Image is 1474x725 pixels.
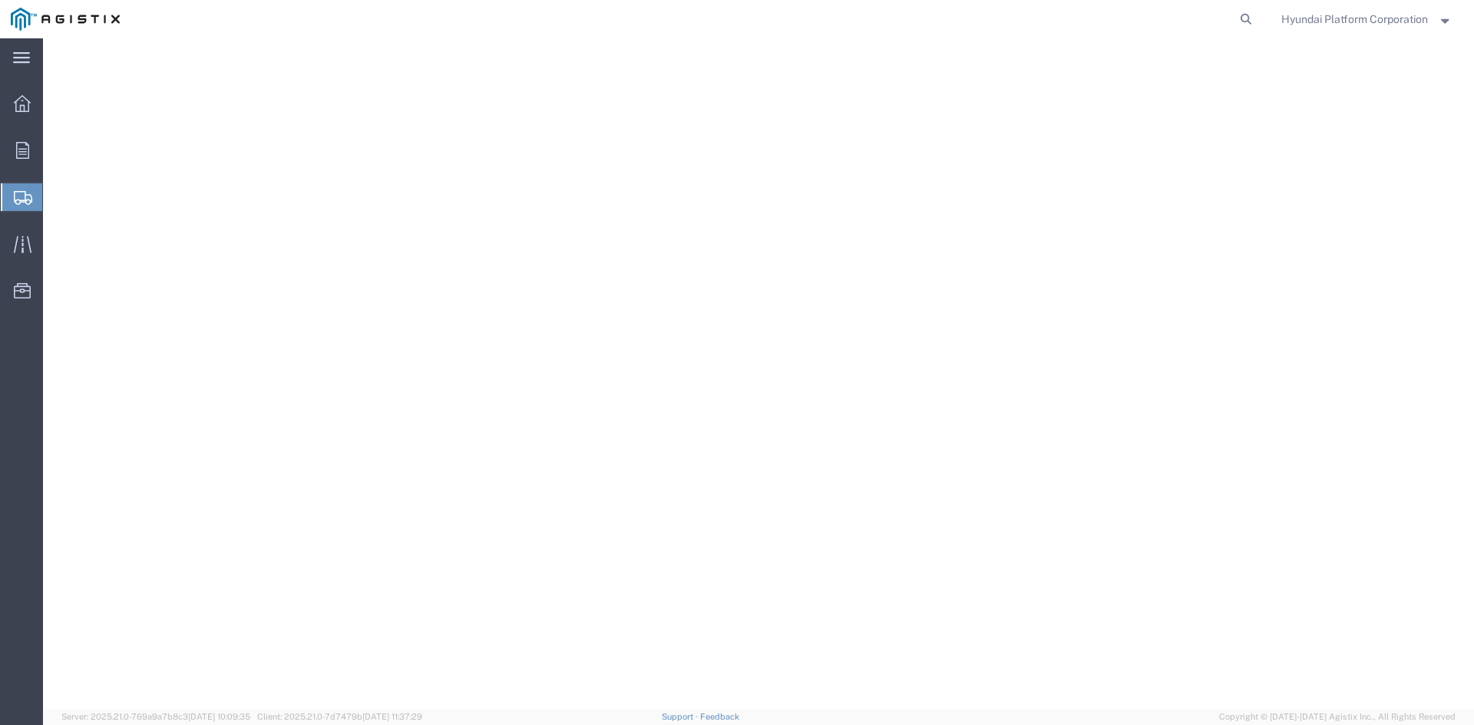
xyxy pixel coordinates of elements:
span: Server: 2025.21.0-769a9a7b8c3 [61,712,250,721]
span: Copyright © [DATE]-[DATE] Agistix Inc., All Rights Reserved [1219,710,1456,723]
span: Hyundai Platform Corporation [1281,11,1428,28]
iframe: FS Legacy Container [43,38,1474,709]
a: Feedback [700,712,739,721]
span: [DATE] 10:09:35 [188,712,250,721]
span: [DATE] 11:37:29 [362,712,422,721]
img: logo [11,8,120,31]
a: Support [662,712,700,721]
span: Client: 2025.21.0-7d7479b [257,712,422,721]
button: Hyundai Platform Corporation [1281,10,1453,28]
